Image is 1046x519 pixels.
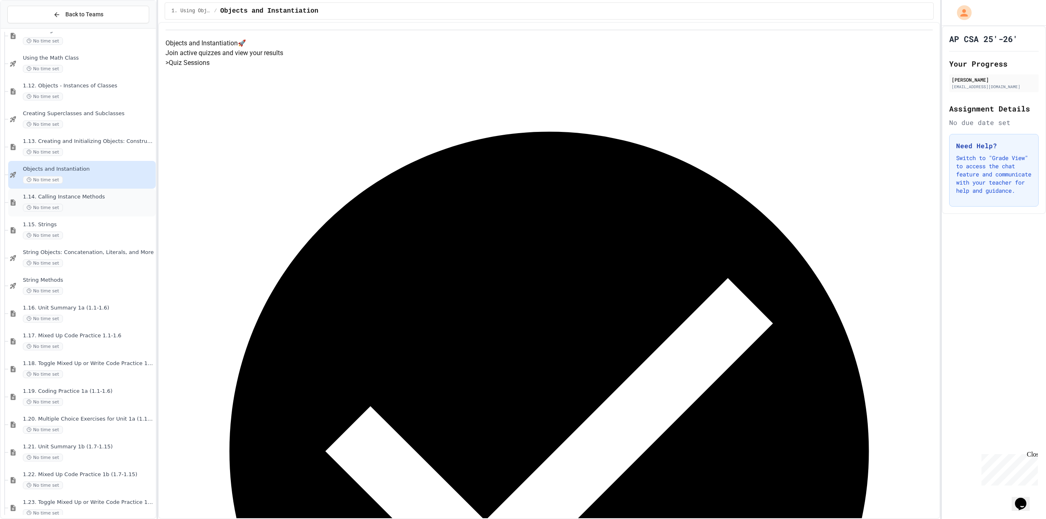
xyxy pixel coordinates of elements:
span: No time set [23,315,63,323]
span: 1.22. Mixed Up Code Practice 1b (1.7-1.15) [23,471,154,478]
h5: > Quiz Sessions [165,58,933,68]
iframe: chat widget [1012,486,1038,511]
span: Objects and Instantiation [220,6,318,16]
iframe: chat widget [978,451,1038,486]
span: No time set [23,454,63,461]
span: No time set [23,370,63,378]
span: No time set [23,176,63,184]
div: Chat with us now!Close [3,3,56,52]
span: 1.14. Calling Instance Methods [23,194,154,200]
span: 1.23. Toggle Mixed Up or Write Code Practice 1b (1.7-1.15) [23,499,154,506]
span: / [214,8,217,14]
div: No due date set [949,118,1039,127]
div: [EMAIL_ADDRESS][DOMAIN_NAME] [952,84,1036,90]
span: No time set [23,232,63,239]
h3: Need Help? [956,141,1032,151]
span: No time set [23,343,63,350]
span: No time set [23,509,63,517]
p: Join active quizzes and view your results [165,48,933,58]
button: Back to Teams [7,6,149,23]
span: String Objects: Concatenation, Literals, and More [23,249,154,256]
span: No time set [23,481,63,489]
span: 1.20. Multiple Choice Exercises for Unit 1a (1.1-1.6) [23,416,154,423]
span: Creating Superclasses and Subclasses [23,110,154,117]
span: No time set [23,37,63,45]
span: 1.12. Objects - Instances of Classes [23,82,154,89]
span: No time set [23,259,63,267]
span: Using the Math Class [23,55,154,62]
span: 1.13. Creating and Initializing Objects: Constructors [23,138,154,145]
p: Switch to "Grade View" to access the chat feature and communicate with your teacher for help and ... [956,154,1032,195]
h2: Assignment Details [949,103,1039,114]
h1: AP CSA 25'-26' [949,33,1018,45]
div: [PERSON_NAME] [952,76,1036,83]
span: 1. Using Objects and Methods [172,8,211,14]
span: 1.19. Coding Practice 1a (1.1-1.6) [23,388,154,395]
span: No time set [23,120,63,128]
div: My Account [948,3,974,22]
span: No time set [23,204,63,212]
span: 1.16. Unit Summary 1a (1.1-1.6) [23,305,154,312]
span: String Methods [23,277,154,284]
span: No time set [23,93,63,100]
span: No time set [23,148,63,156]
span: 1.18. Toggle Mixed Up or Write Code Practice 1.1-1.6 [23,360,154,367]
span: 1.17. Mixed Up Code Practice 1.1-1.6 [23,332,154,339]
span: No time set [23,287,63,295]
span: No time set [23,426,63,434]
span: No time set [23,398,63,406]
span: Back to Teams [65,10,103,19]
h4: Objects and Instantiation 🚀 [165,38,933,48]
span: 1.21. Unit Summary 1b (1.7-1.15) [23,443,154,450]
h2: Your Progress [949,58,1039,69]
span: Objects and Instantiation [23,166,154,173]
span: 1.15. Strings [23,221,154,228]
span: No time set [23,65,63,73]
